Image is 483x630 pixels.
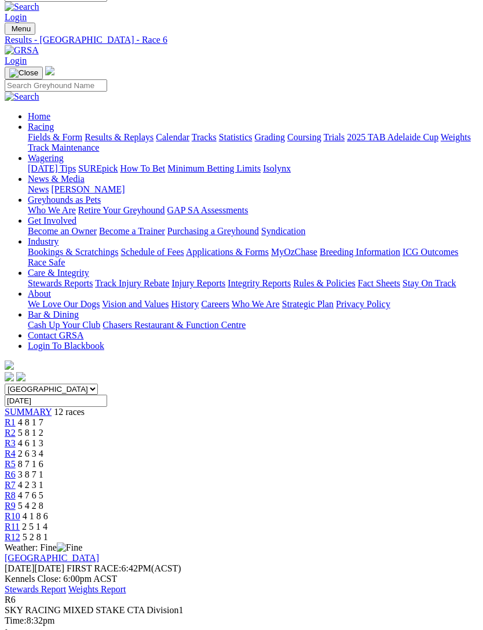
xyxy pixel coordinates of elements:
[28,257,65,267] a: Race Safe
[28,289,51,298] a: About
[23,511,48,521] span: 4 1 8 6
[28,320,478,330] div: Bar & Dining
[28,236,58,246] a: Industry
[232,299,280,309] a: Who We Are
[228,278,291,288] a: Integrity Reports
[282,299,334,309] a: Strategic Plan
[167,205,248,215] a: GAP SA Assessments
[293,278,356,288] a: Rules & Policies
[18,459,43,469] span: 8 7 1 6
[120,163,166,173] a: How To Bet
[16,372,25,381] img: twitter.svg
[28,309,79,319] a: Bar & Dining
[5,449,16,458] span: R4
[5,616,27,625] span: Time:
[5,574,478,584] div: Kennels Close: 6:00pm ACST
[5,459,16,469] a: R5
[255,132,285,142] a: Grading
[95,278,169,288] a: Track Injury Rebate
[102,299,169,309] a: Vision and Values
[167,226,259,236] a: Purchasing a Greyhound
[28,247,118,257] a: Bookings & Scratchings
[261,226,305,236] a: Syndication
[441,132,471,142] a: Weights
[67,563,181,573] span: 6:42PM(ACST)
[5,595,16,604] span: R6
[5,12,27,22] a: Login
[171,299,199,309] a: History
[28,205,478,216] div: Greyhounds as Pets
[320,247,400,257] a: Breeding Information
[5,480,16,490] a: R7
[5,45,39,56] img: GRSA
[28,268,89,278] a: Care & Integrity
[28,195,101,205] a: Greyhounds as Pets
[18,501,43,511] span: 5 4 2 8
[156,132,189,142] a: Calendar
[5,360,14,370] img: logo-grsa-white.png
[5,616,478,626] div: 8:32pm
[28,132,478,153] div: Racing
[402,247,458,257] a: ICG Outcomes
[18,417,43,427] span: 4 8 1 7
[67,563,121,573] span: FIRST RACE:
[28,174,85,184] a: News & Media
[219,132,253,142] a: Statistics
[201,299,229,309] a: Careers
[5,35,478,45] a: Results - [GEOGRAPHIC_DATA] - Race 6
[28,330,83,340] a: Contact GRSA
[5,532,20,542] a: R12
[28,122,54,132] a: Racing
[5,522,20,531] a: R11
[5,501,16,511] a: R9
[28,341,104,351] a: Login To Blackbook
[28,247,478,268] div: Industry
[192,132,217,142] a: Tracks
[5,92,39,102] img: Search
[28,153,64,163] a: Wagering
[5,511,20,521] a: R10
[5,428,16,438] a: R2
[28,184,49,194] a: News
[5,584,66,594] a: Stewards Report
[23,532,48,542] span: 5 2 8 1
[167,163,261,173] a: Minimum Betting Limits
[336,299,390,309] a: Privacy Policy
[5,542,82,552] span: Weather: Fine
[5,438,16,448] a: R3
[28,184,478,195] div: News & Media
[5,56,27,65] a: Login
[28,132,82,142] a: Fields & Form
[28,111,50,121] a: Home
[68,584,126,594] a: Weights Report
[28,299,100,309] a: We Love Our Dogs
[323,132,345,142] a: Trials
[5,407,52,417] a: SUMMARY
[5,23,35,35] button: Toggle navigation
[99,226,165,236] a: Become a Trainer
[5,469,16,479] span: R6
[22,522,47,531] span: 2 5 1 4
[5,67,43,79] button: Toggle navigation
[78,205,165,215] a: Retire Your Greyhound
[51,184,125,194] a: [PERSON_NAME]
[5,553,99,563] a: [GEOGRAPHIC_DATA]
[18,490,43,500] span: 4 7 6 5
[358,278,400,288] a: Fact Sheets
[9,68,38,78] img: Close
[28,163,478,174] div: Wagering
[18,428,43,438] span: 5 8 1 2
[28,226,97,236] a: Become an Owner
[5,605,478,616] div: SKY RACING MIXED STAKE CTA Division1
[18,438,43,448] span: 4 6 1 3
[5,417,16,427] a: R1
[271,247,317,257] a: MyOzChase
[5,372,14,381] img: facebook.svg
[171,278,225,288] a: Injury Reports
